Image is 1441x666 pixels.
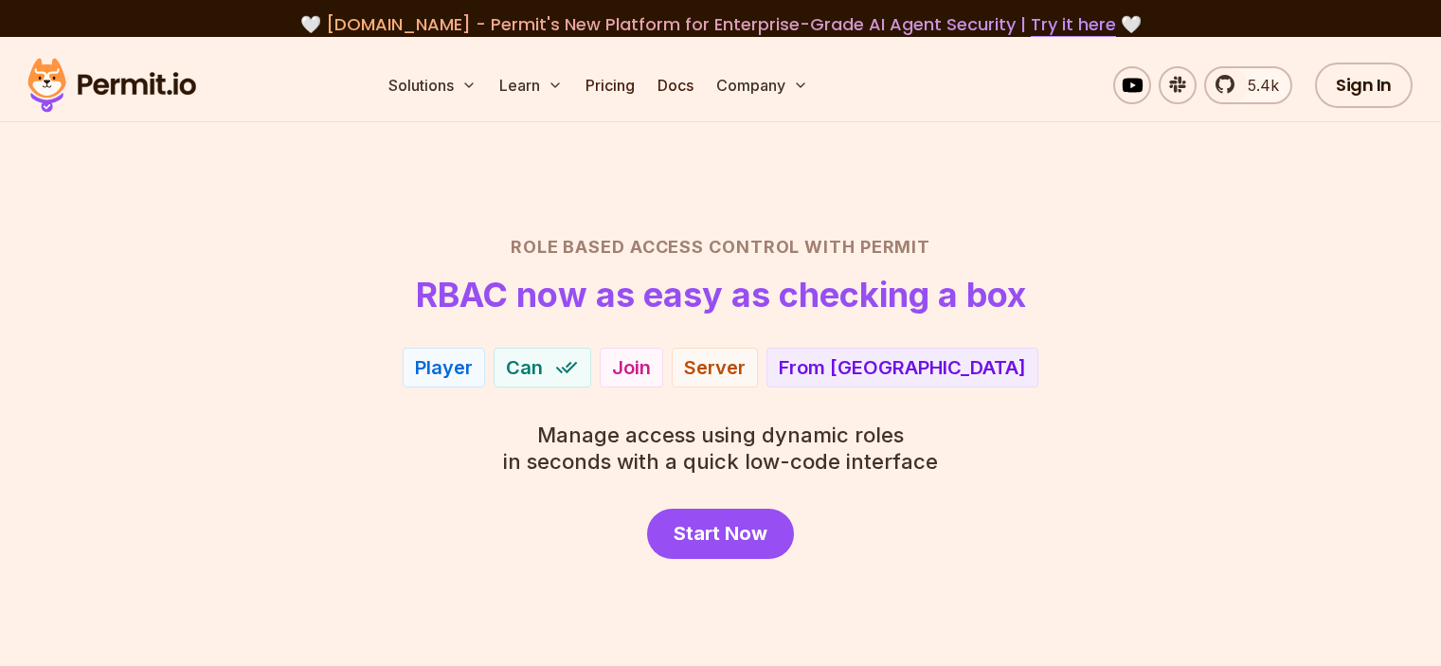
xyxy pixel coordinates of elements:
a: Docs [650,66,701,104]
div: 🤍 🤍 [45,11,1396,38]
button: Learn [492,66,570,104]
button: Company [709,66,816,104]
span: [DOMAIN_NAME] - Permit's New Platform for Enterprise-Grade AI Agent Security | [326,12,1116,36]
h1: RBAC now as easy as checking a box [416,276,1026,314]
a: Start Now [647,509,794,559]
img: Permit logo [19,53,205,117]
span: Manage access using dynamic roles [503,422,938,448]
span: 5.4k [1236,74,1279,97]
div: Join [612,354,651,381]
span: with Permit [804,234,930,261]
a: Try it here [1031,12,1116,37]
div: Player [415,354,473,381]
a: Sign In [1315,63,1413,108]
a: 5.4k [1204,66,1292,104]
button: Solutions [381,66,484,104]
p: in seconds with a quick low-code interface [503,422,938,475]
span: Start Now [674,520,767,547]
div: Server [684,354,746,381]
h2: Role Based Access Control [58,234,1384,261]
span: Can [506,354,543,381]
div: From [GEOGRAPHIC_DATA] [779,354,1026,381]
a: Pricing [578,66,642,104]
